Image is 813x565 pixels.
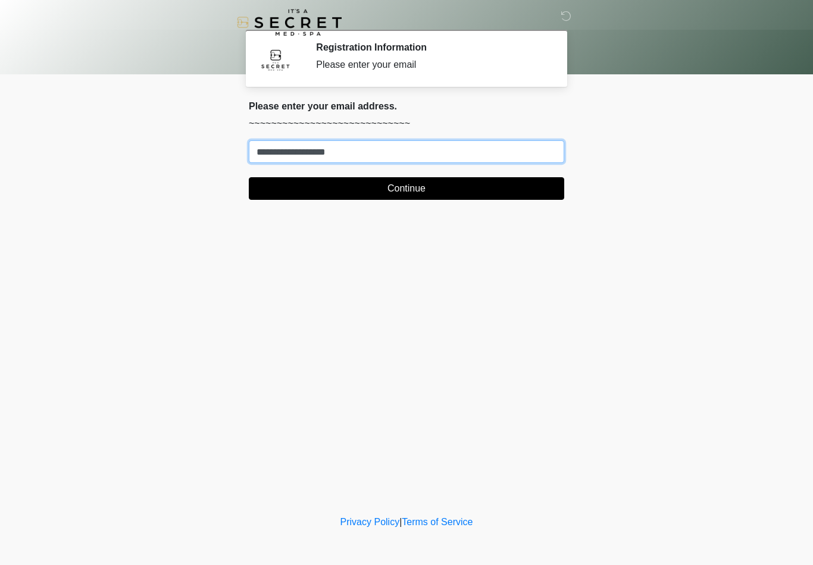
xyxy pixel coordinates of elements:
[402,517,473,527] a: Terms of Service
[340,517,400,527] a: Privacy Policy
[249,117,564,131] p: ~~~~~~~~~~~~~~~~~~~~~~~~~~~~~
[249,177,564,200] button: Continue
[316,42,546,53] h2: Registration Information
[316,58,546,72] div: Please enter your email
[249,101,564,112] h2: Please enter your email address.
[237,9,342,36] img: It's A Secret Med Spa Logo
[258,42,293,77] img: Agent Avatar
[399,517,402,527] a: |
